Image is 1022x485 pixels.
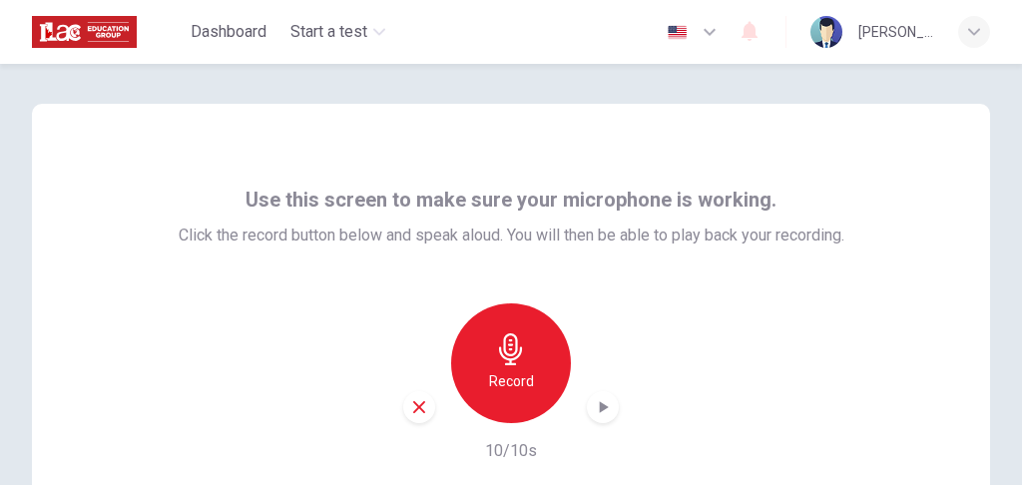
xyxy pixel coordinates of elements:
[32,12,183,52] a: ILAC logo
[183,14,274,50] button: Dashboard
[665,25,690,40] img: en
[191,20,266,44] span: Dashboard
[858,20,934,44] div: [PERSON_NAME] [PERSON_NAME]
[246,184,776,216] span: Use this screen to make sure your microphone is working.
[32,12,137,52] img: ILAC logo
[485,439,537,463] h6: 10/10s
[451,303,571,423] button: Record
[489,369,534,393] h6: Record
[179,224,844,247] span: Click the record button below and speak aloud. You will then be able to play back your recording.
[810,16,842,48] img: Profile picture
[282,14,393,50] button: Start a test
[290,20,367,44] span: Start a test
